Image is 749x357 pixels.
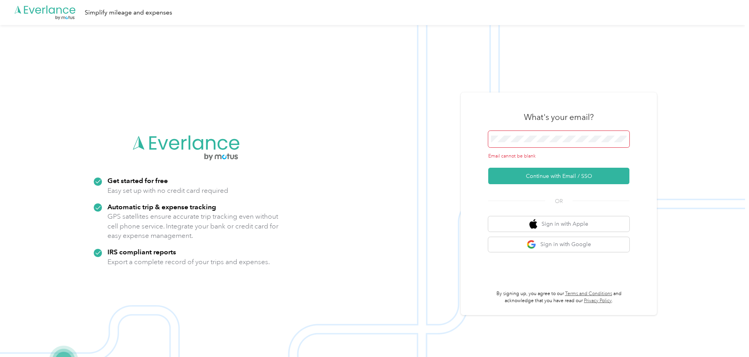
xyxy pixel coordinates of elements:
[107,186,228,196] p: Easy set up with no credit card required
[584,298,612,304] a: Privacy Policy
[529,219,537,229] img: apple logo
[85,8,172,18] div: Simplify mileage and expenses
[107,176,168,185] strong: Get started for free
[107,212,279,241] p: GPS satellites ensure accurate trip tracking even without cell phone service. Integrate your bank...
[488,237,629,252] button: google logoSign in with Google
[545,197,573,205] span: OR
[488,290,629,304] p: By signing up, you agree to our and acknowledge that you have read our .
[107,203,216,211] strong: Automatic trip & expense tracking
[107,257,270,267] p: Export a complete record of your trips and expenses.
[524,112,594,123] h3: What's your email?
[527,240,536,250] img: google logo
[488,216,629,232] button: apple logoSign in with Apple
[488,153,629,160] div: Email cannot be blank
[488,168,629,184] button: Continue with Email / SSO
[565,291,612,297] a: Terms and Conditions
[107,248,176,256] strong: IRS compliant reports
